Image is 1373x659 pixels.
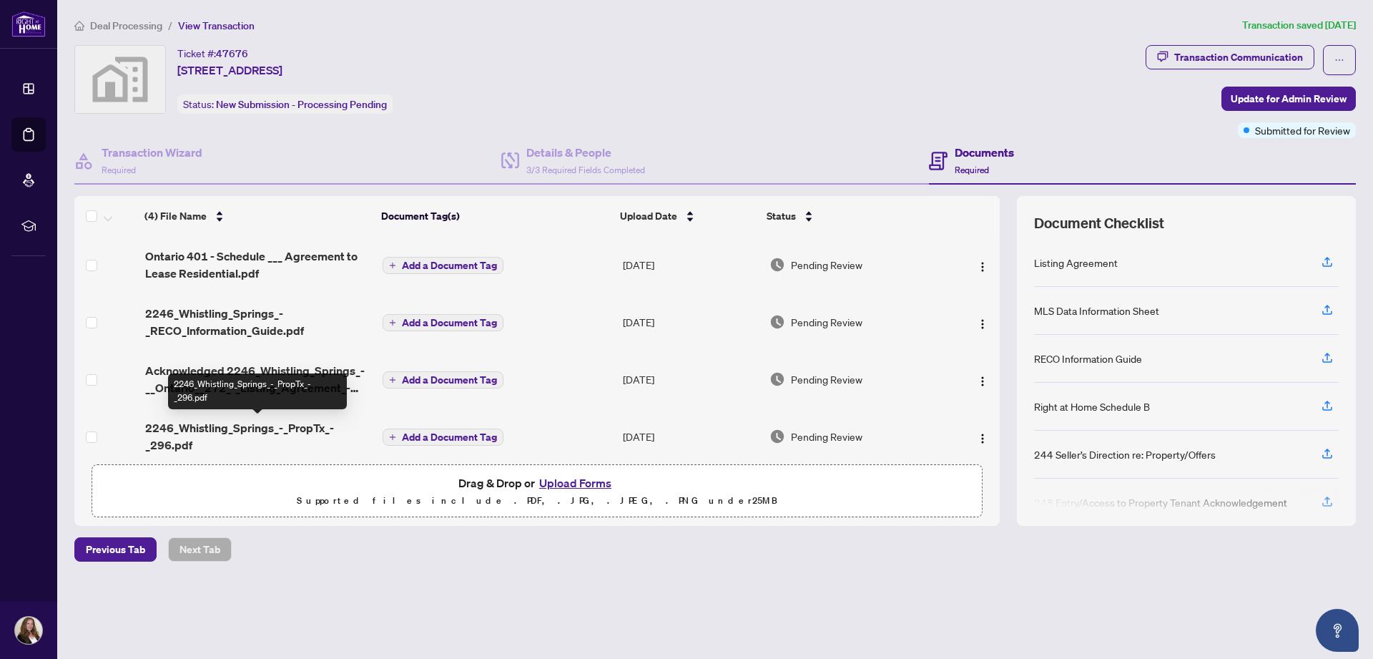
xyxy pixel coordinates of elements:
[458,474,616,492] span: Drag & Drop or
[955,165,989,175] span: Required
[92,465,982,518] span: Drag & Drop orUpload FormsSupported files include .PDF, .JPG, .JPEG, .PNG under25MB
[1231,87,1347,110] span: Update for Admin Review
[389,319,396,326] span: plus
[145,362,372,396] span: Acknowledged 2246_Whistling_Springs_-__Ontario__272_-_Listing_Agreement_-_Landlord_Designated_Rep...
[977,433,988,444] img: Logo
[383,371,503,389] button: Add a Document Tag
[145,248,372,282] span: Ontario 401 - Schedule ___ Agreement to Lease Residential.pdf
[402,318,497,328] span: Add a Document Tag
[614,196,761,236] th: Upload Date
[15,617,42,644] img: Profile Icon
[86,538,145,561] span: Previous Tab
[1034,255,1118,270] div: Listing Agreement
[620,208,677,224] span: Upload Date
[402,432,497,442] span: Add a Document Tag
[977,376,988,387] img: Logo
[971,368,994,391] button: Logo
[769,314,785,330] img: Document Status
[977,318,988,330] img: Logo
[791,429,862,444] span: Pending Review
[90,19,162,32] span: Deal Processing
[1034,399,1150,414] div: Right at Home Schedule B
[177,94,393,114] div: Status:
[216,98,387,111] span: New Submission - Processing Pending
[177,45,248,62] div: Ticket #:
[74,537,157,562] button: Previous Tab
[971,425,994,448] button: Logo
[11,11,46,37] img: logo
[791,314,862,330] span: Pending Review
[216,47,248,60] span: 47676
[145,305,372,339] span: 2246_Whistling_Springs_-_RECO_Information_Guide.pdf
[383,313,503,332] button: Add a Document Tag
[617,293,764,351] td: [DATE]
[617,351,764,408] td: [DATE]
[75,46,165,113] img: svg%3e
[402,260,497,270] span: Add a Document Tag
[769,257,785,273] img: Document Status
[971,311,994,333] button: Logo
[1174,46,1303,69] div: Transaction Communication
[977,261,988,273] img: Logo
[767,208,796,224] span: Status
[1146,45,1314,69] button: Transaction Communication
[791,257,862,273] span: Pending Review
[1034,303,1159,318] div: MLS Data Information Sheet
[101,492,973,509] p: Supported files include .PDF, .JPG, .JPEG, .PNG under 25 MB
[402,375,497,385] span: Add a Document Tag
[144,208,207,224] span: (4) File Name
[1221,87,1356,111] button: Update for Admin Review
[168,537,232,562] button: Next Tab
[383,314,503,331] button: Add a Document Tag
[389,434,396,441] span: plus
[168,17,172,34] li: /
[526,144,645,161] h4: Details & People
[389,376,396,384] span: plus
[1316,609,1359,652] button: Open asap
[955,144,1014,161] h4: Documents
[1242,17,1356,34] article: Transaction saved [DATE]
[769,429,785,444] img: Document Status
[375,196,614,236] th: Document Tag(s)
[383,257,503,274] button: Add a Document Tag
[389,262,396,269] span: plus
[145,419,372,454] span: 2246_Whistling_Springs_-_PropTx_-_296.pdf
[769,371,785,387] img: Document Status
[761,196,944,236] th: Status
[102,144,202,161] h4: Transaction Wizard
[1334,55,1344,65] span: ellipsis
[791,371,862,387] span: Pending Review
[617,408,764,465] td: [DATE]
[617,236,764,293] td: [DATE]
[177,62,282,79] span: [STREET_ADDRESS]
[1255,122,1350,138] span: Submitted for Review
[1034,446,1216,462] div: 244 Seller’s Direction re: Property/Offers
[383,371,503,389] button: Add a Document Tag
[168,374,347,409] div: 2246_Whistling_Springs_-_PropTx_-_296.pdf
[74,21,84,31] span: home
[383,256,503,275] button: Add a Document Tag
[535,474,616,492] button: Upload Forms
[139,196,375,236] th: (4) File Name
[971,253,994,276] button: Logo
[102,165,136,175] span: Required
[526,165,645,175] span: 3/3 Required Fields Completed
[1034,213,1164,233] span: Document Checklist
[383,429,503,446] button: Add a Document Tag
[1034,351,1142,366] div: RECO Information Guide
[178,19,255,32] span: View Transaction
